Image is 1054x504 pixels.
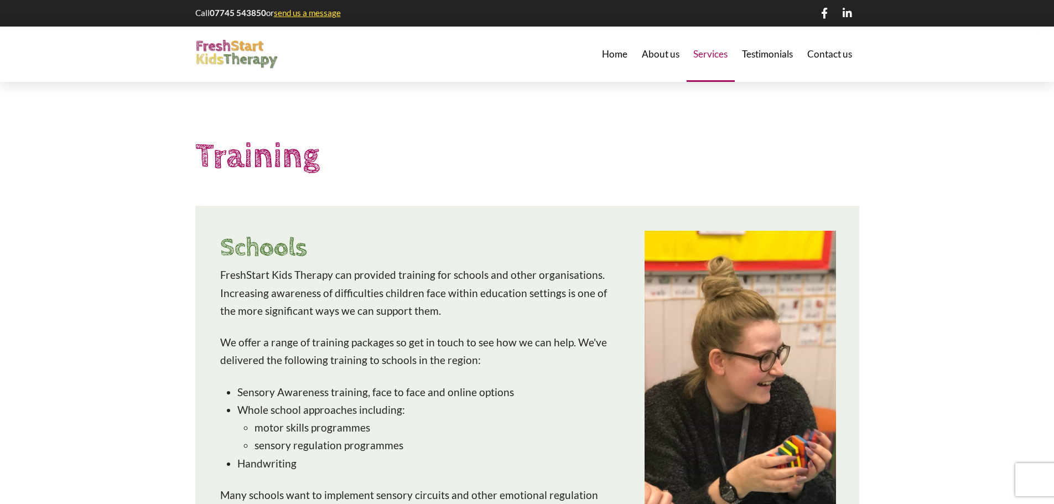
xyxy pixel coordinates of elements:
[742,49,793,59] span: Testimonials
[595,27,635,82] a: Home
[237,383,624,401] li: Sensory Awareness training, face to face and online options
[693,49,728,59] span: Services
[210,8,266,18] strong: 07745 543850
[255,419,623,437] li: motor skills programmes
[635,27,687,82] a: About us
[237,455,624,472] li: Handwriting
[800,27,859,82] a: Contact us
[255,437,623,454] li: sensory regulation programmes
[807,49,852,59] span: Contact us
[220,334,624,370] p: We offer a range of training packages so get in touch to see how we can help. We've delivered the...
[687,27,735,82] a: Services
[274,8,341,18] a: send us a message
[237,401,624,455] li: Whole school approaches including:
[220,266,624,320] p: FreshStart Kids Therapy can provided training for schools and other organisations. Increasing awa...
[602,49,627,59] span: Home
[195,7,342,19] p: Call or
[195,40,278,69] img: FreshStart Kids Therapy logo
[220,231,624,266] h2: Schools
[735,27,800,82] a: Testimonials
[642,49,679,59] span: About us
[195,132,859,181] h1: Training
